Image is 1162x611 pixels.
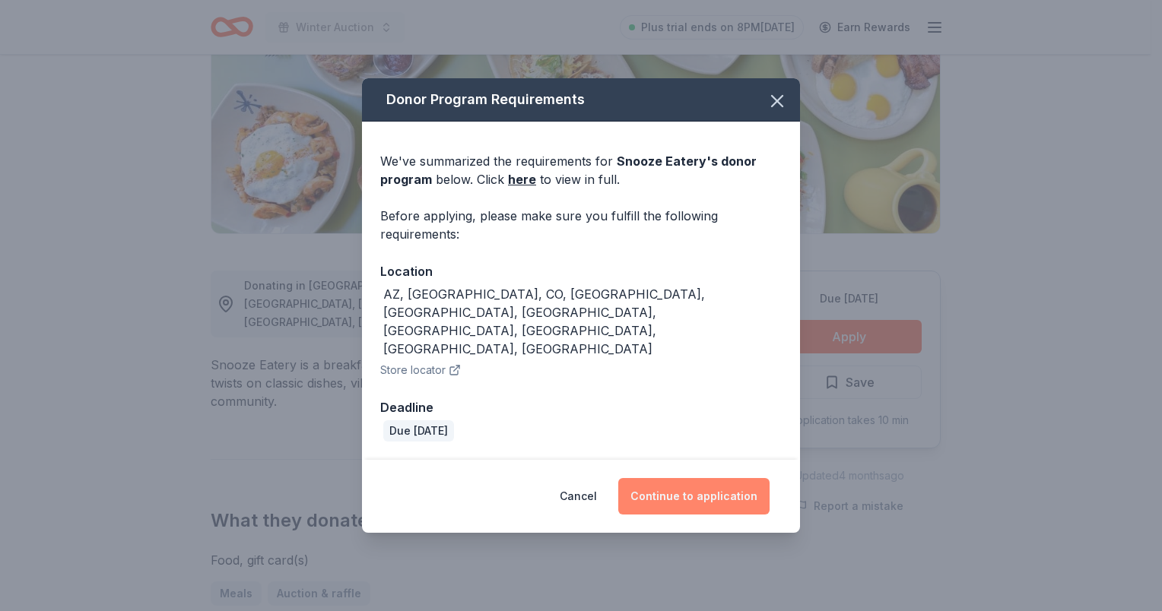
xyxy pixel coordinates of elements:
button: Store locator [380,361,461,379]
a: here [508,170,536,188]
button: Cancel [560,478,597,514]
div: AZ, [GEOGRAPHIC_DATA], CO, [GEOGRAPHIC_DATA], [GEOGRAPHIC_DATA], [GEOGRAPHIC_DATA], [GEOGRAPHIC_D... [383,285,782,358]
div: Location [380,261,782,281]
div: We've summarized the requirements for below. Click to view in full. [380,152,782,188]
div: Donor Program Requirements [362,78,800,122]
div: Before applying, please make sure you fulfill the following requirements: [380,207,782,243]
div: Deadline [380,397,782,417]
button: Continue to application [618,478,770,514]
div: Due [DATE] [383,420,454,442]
